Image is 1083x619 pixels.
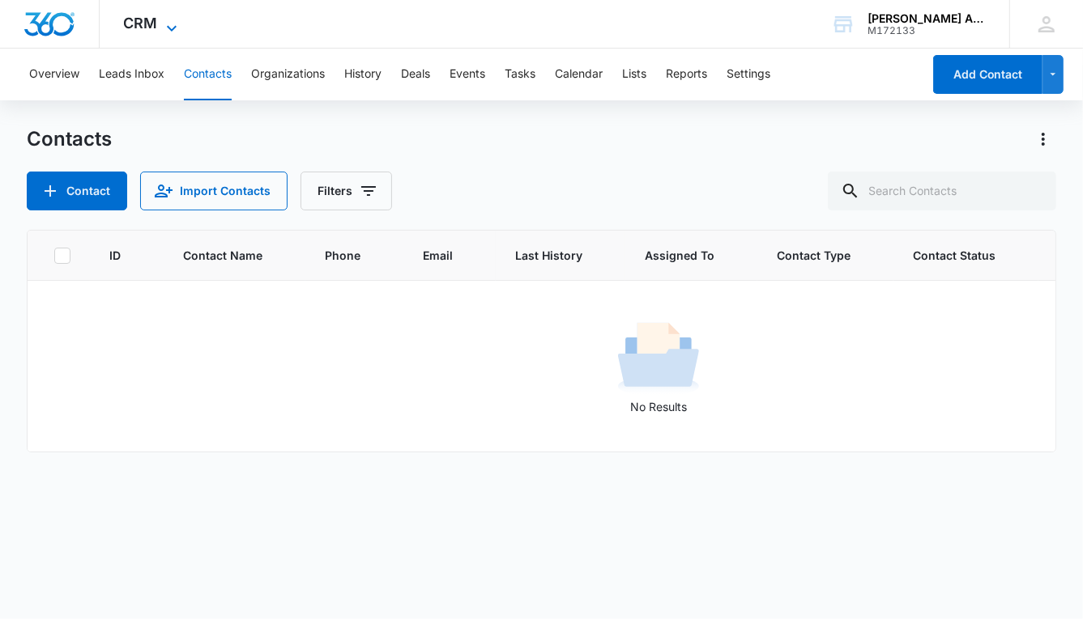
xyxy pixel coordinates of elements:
button: Filters [301,172,392,210]
span: ID [109,247,121,264]
span: Last History [515,247,582,264]
span: Assigned To [645,247,714,264]
button: Tasks [505,49,535,100]
div: account name [868,12,986,25]
button: Actions [1030,126,1056,152]
button: Add Contact [933,55,1042,94]
button: History [344,49,382,100]
div: account id [868,25,986,36]
h1: Contacts [27,127,112,151]
span: Contact Name [183,247,262,264]
button: Leads Inbox [99,49,164,100]
img: No Results [618,317,699,398]
button: Deals [401,49,430,100]
span: Phone [325,247,360,264]
span: Contact Status [913,247,996,264]
button: Contacts [184,49,232,100]
button: Events [450,49,485,100]
input: Search Contacts [828,172,1056,210]
button: Add Contact [27,172,127,210]
span: Email [423,247,453,264]
span: Contact Type [777,247,851,264]
button: Settings [727,49,770,100]
button: Overview [29,49,79,100]
span: CRM [124,15,158,32]
button: Lists [622,49,646,100]
button: Reports [666,49,707,100]
button: Calendar [555,49,603,100]
button: Organizations [251,49,325,100]
button: Import Contacts [140,172,288,210]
